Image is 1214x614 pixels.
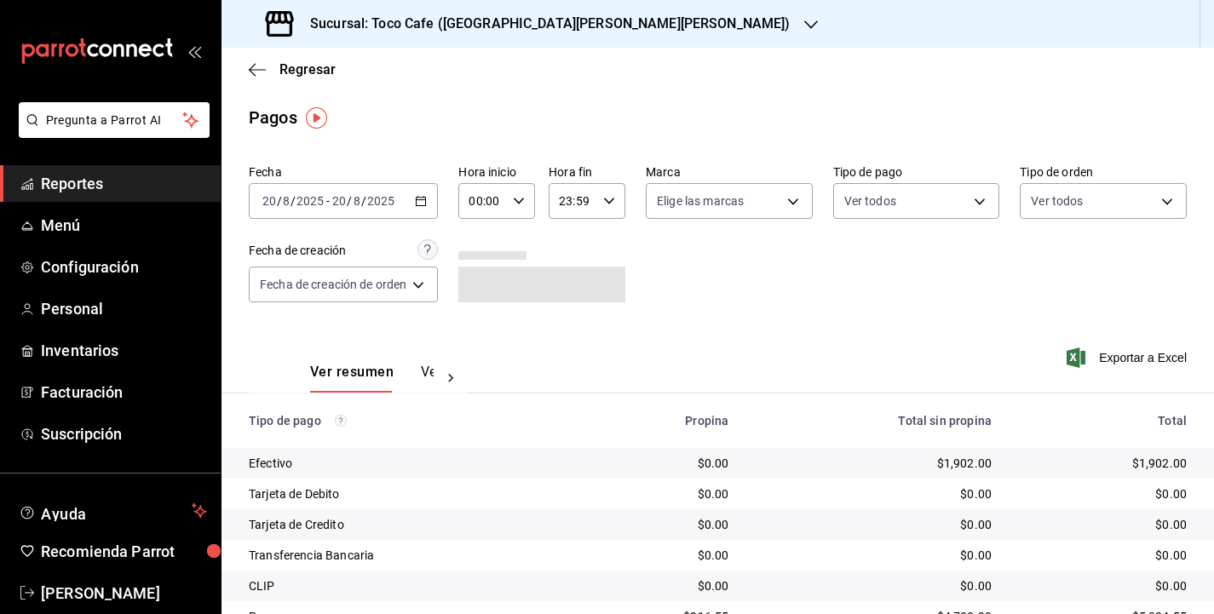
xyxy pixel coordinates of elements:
div: Fecha de creación [249,242,346,260]
button: Pregunta a Parrot AI [19,102,210,138]
input: -- [353,194,361,208]
div: $0.00 [598,516,728,533]
span: / [291,194,296,208]
a: Pregunta a Parrot AI [12,123,210,141]
span: Recomienda Parrot [41,540,207,563]
div: CLIP [249,577,571,594]
span: Facturación [41,381,207,404]
div: Efectivo [249,455,571,472]
div: $1,902.00 [756,455,992,472]
div: Propina [598,414,728,428]
label: Hora inicio [458,166,535,178]
div: $0.00 [756,485,992,502]
button: Ver resumen [310,364,394,393]
div: Tarjeta de Credito [249,516,571,533]
div: $0.00 [756,516,992,533]
button: open_drawer_menu [187,44,201,58]
label: Tipo de pago [833,166,1000,178]
button: Exportar a Excel [1070,347,1187,368]
div: $0.00 [1019,547,1187,564]
span: Ayuda [41,501,185,521]
div: Total sin propina [756,414,992,428]
span: Menú [41,214,207,237]
input: -- [282,194,291,208]
label: Hora fin [549,166,625,178]
label: Marca [646,166,813,178]
div: Tipo de pago [249,414,571,428]
div: $0.00 [598,547,728,564]
div: Transferencia Bancaria [249,547,571,564]
div: $0.00 [1019,485,1187,502]
span: / [347,194,352,208]
span: Elige las marcas [657,192,744,209]
div: Pagos [249,105,297,130]
div: $0.00 [1019,577,1187,594]
span: Ver todos [1031,192,1083,209]
div: $0.00 [756,547,992,564]
span: Regresar [279,61,336,77]
button: Ver pagos [421,364,485,393]
label: Fecha [249,166,438,178]
label: Tipo de orden [1020,166,1187,178]
span: [PERSON_NAME] [41,582,207,605]
span: / [277,194,282,208]
span: Personal [41,297,207,320]
div: $1,902.00 [1019,455,1187,472]
h3: Sucursal: Toco Cafe ([GEOGRAPHIC_DATA][PERSON_NAME][PERSON_NAME]) [296,14,791,34]
span: / [361,194,366,208]
span: Suscripción [41,422,207,445]
div: $0.00 [598,485,728,502]
button: Regresar [249,61,336,77]
div: $0.00 [598,577,728,594]
input: ---- [296,194,325,208]
span: Inventarios [41,339,207,362]
span: Pregunta a Parrot AI [46,112,183,129]
input: -- [262,194,277,208]
div: navigation tabs [310,364,434,393]
span: Configuración [41,255,207,278]
div: $0.00 [1019,516,1187,533]
input: ---- [366,194,395,208]
img: Tooltip marker [306,107,327,129]
svg: Los pagos realizados con Pay y otras terminales son montos brutos. [335,415,347,427]
div: Total [1019,414,1187,428]
span: Fecha de creación de orden [260,276,406,293]
div: $0.00 [598,455,728,472]
span: Reportes [41,172,207,195]
div: $0.00 [756,577,992,594]
span: - [326,194,330,208]
div: Tarjeta de Debito [249,485,571,502]
input: -- [331,194,347,208]
span: Ver todos [844,192,896,209]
